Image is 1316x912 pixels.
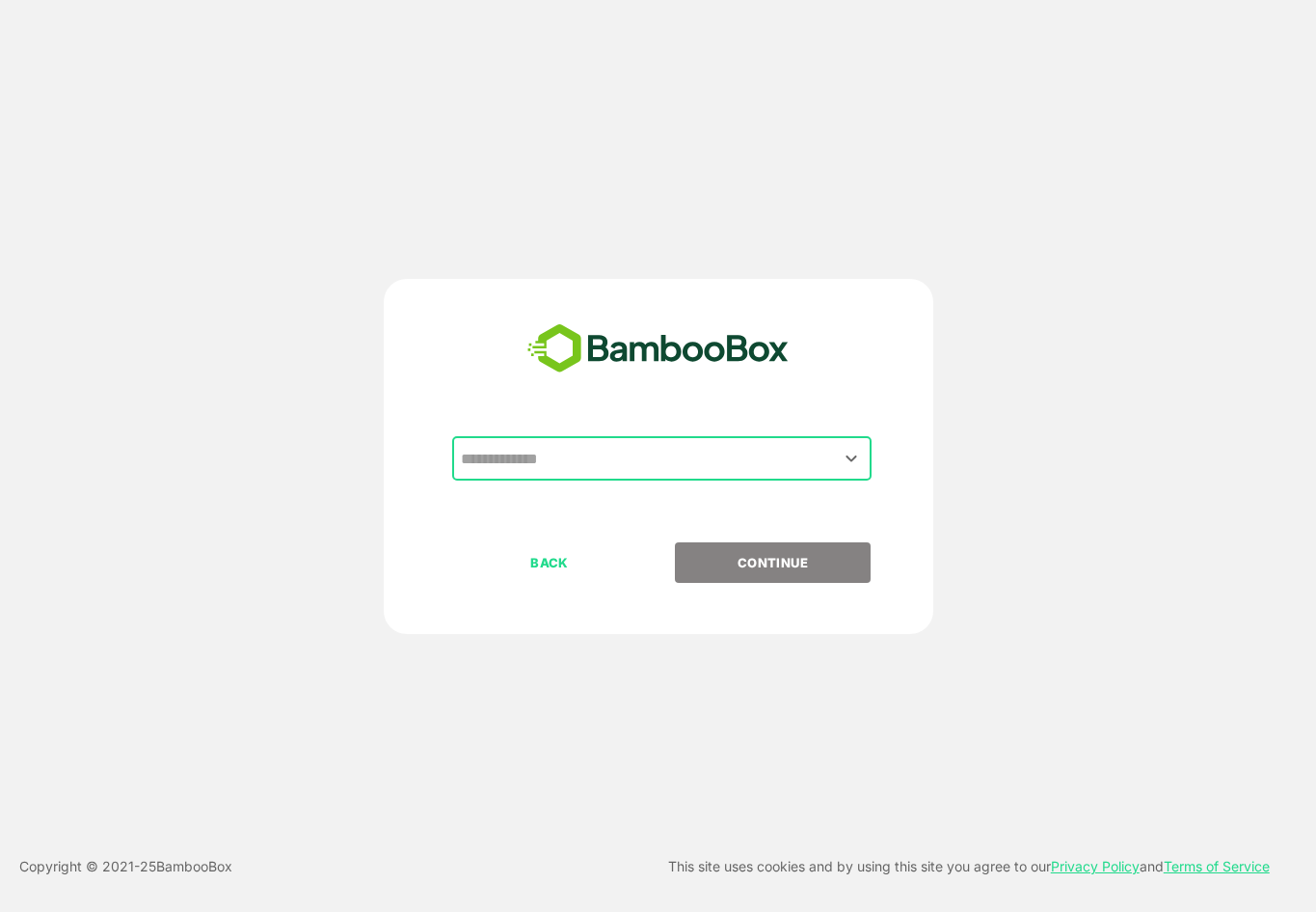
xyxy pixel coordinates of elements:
button: CONTINUE [675,542,871,583]
img: bamboobox [517,318,799,381]
p: Copyright © 2021- 25 BambooBox [19,855,232,878]
button: Open [838,445,864,471]
a: Terms of Service [1164,858,1270,874]
button: BACK [452,542,648,583]
p: This site uses cookies and by using this site you agree to our and [668,855,1270,878]
p: BACK [453,552,646,573]
a: Privacy Policy [1051,858,1140,874]
p: CONTINUE [677,552,870,573]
